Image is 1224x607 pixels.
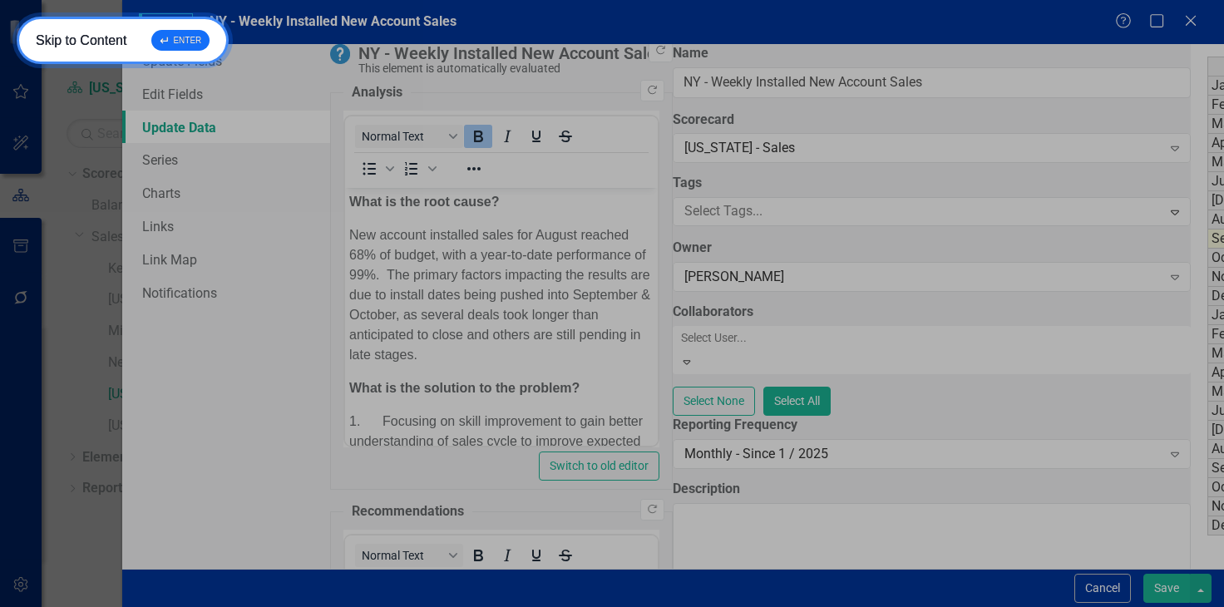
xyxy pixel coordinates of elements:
a: Links [122,210,330,243]
span: Normal Text [362,549,443,562]
div: This element is automatically evaluated [358,62,664,75]
button: Block Normal Text [355,544,463,567]
label: Collaborators [673,303,1191,322]
a: Notifications [122,276,330,309]
button: Underline [522,544,550,567]
span: KPI [139,13,192,30]
a: Edit Fields [122,77,330,111]
button: Strikethrough [551,125,580,148]
button: Italic [493,544,521,567]
label: Tags [673,174,1191,193]
button: Save [1143,574,1190,603]
button: Bold [464,544,492,567]
a: Link Map [122,243,330,276]
input: KPI Name [673,67,1191,98]
p: 1. Focusing on skill improvement to gain better understanding of sales cycle to improve expected ... [4,224,308,284]
label: Owner [673,239,1191,258]
a: Update Fields [122,44,330,77]
div: [PERSON_NAME] [684,268,1161,287]
iframe: Rich Text Area [345,188,658,446]
button: Italic [493,125,521,148]
button: Reveal or hide additional toolbar items [460,157,488,180]
span: Normal Text [362,130,443,143]
button: Switch to old editor [539,452,659,481]
a: Series [122,143,330,176]
div: Monthly - Since 1 / 2025 [684,444,1161,463]
label: Reporting Frequency [673,416,1191,435]
legend: Recommendations [343,502,472,521]
button: Strikethrough [551,544,580,567]
a: Update Data [122,111,330,144]
img: No Information [330,44,350,64]
a: Charts [122,176,330,210]
button: Block Normal Text [355,125,463,148]
button: Underline [522,125,550,148]
button: Select None [673,387,755,416]
button: Select All [763,387,831,416]
legend: Analysis [343,83,411,102]
label: Name [673,44,1191,63]
label: Scorecard [673,111,1191,130]
div: NY - Weekly Installed New Account Sales [358,44,664,62]
div: Numbered list [397,157,439,180]
div: Bullet list [355,157,397,180]
button: Cancel [1074,574,1131,603]
label: Description [673,480,1191,499]
span: NY - Weekly Installed New Account Sales [210,13,457,29]
div: [US_STATE] - Sales [684,139,1161,158]
button: Bold [464,125,492,148]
